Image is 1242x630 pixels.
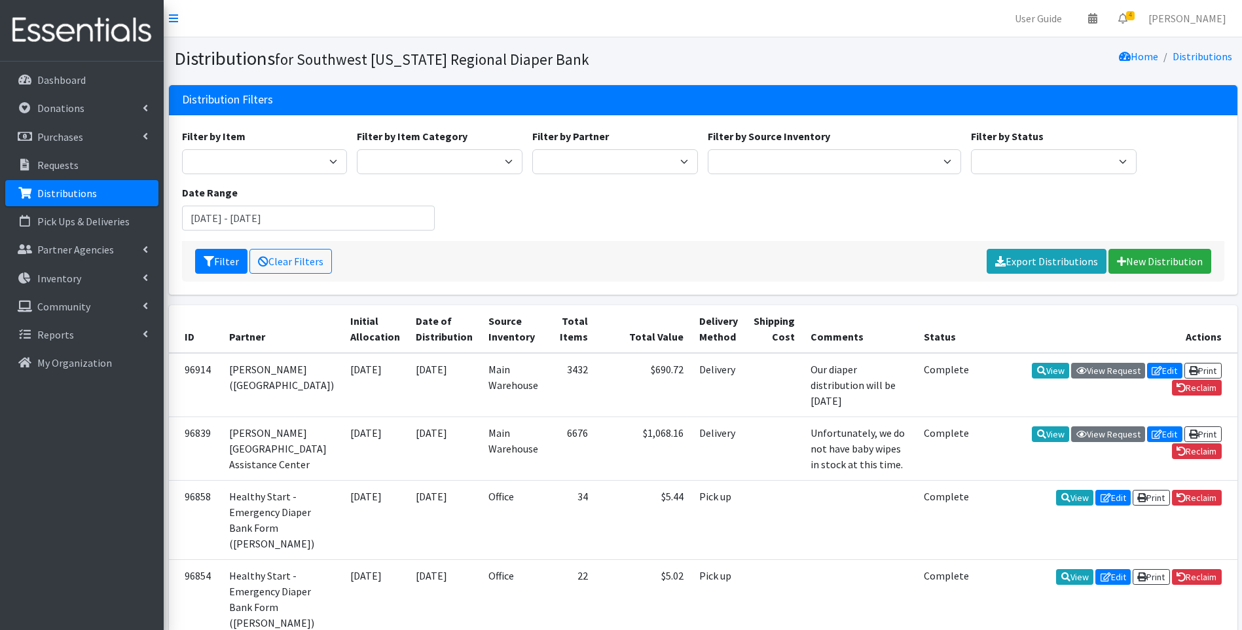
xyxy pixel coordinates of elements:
a: Reclaim [1172,569,1222,585]
td: Complete [916,353,977,417]
small: for Southwest [US_STATE] Regional Diaper Bank [275,50,589,69]
a: Purchases [5,124,158,150]
th: Partner [221,305,342,353]
a: Reclaim [1172,490,1222,506]
a: Requests [5,152,158,178]
td: [DATE] [408,353,481,417]
p: Donations [37,102,84,115]
td: Our diaper distribution will be [DATE] [803,353,916,417]
a: Partner Agencies [5,236,158,263]
a: New Distribution [1108,249,1211,274]
a: Community [5,293,158,320]
a: View [1032,363,1069,379]
td: Pick up [691,480,746,559]
th: Delivery Method [691,305,746,353]
a: Dashboard [5,67,158,93]
a: Print [1133,569,1170,585]
th: Date of Distribution [408,305,481,353]
p: Pick Ups & Deliveries [37,215,130,228]
th: Shipping Cost [746,305,803,353]
a: Clear Filters [249,249,332,274]
a: View [1032,426,1069,442]
a: View [1056,569,1093,585]
a: Reclaim [1172,443,1222,459]
p: Inventory [37,272,81,285]
a: Distributions [1173,50,1232,63]
td: $1,068.16 [596,417,691,480]
p: Purchases [37,130,83,143]
td: [DATE] [408,480,481,559]
td: Delivery [691,417,746,480]
a: Distributions [5,180,158,206]
td: 96914 [169,353,221,417]
td: Office [481,480,546,559]
a: Pick Ups & Deliveries [5,208,158,234]
p: Community [37,300,90,313]
a: Edit [1147,426,1182,442]
a: Reports [5,322,158,348]
td: Complete [916,480,977,559]
a: Donations [5,95,158,121]
a: Edit [1147,363,1182,379]
a: Edit [1095,569,1131,585]
img: HumanEssentials [5,9,158,52]
button: Filter [195,249,247,274]
a: Inventory [5,265,158,291]
td: 6676 [546,417,596,480]
td: Unfortunately, we do not have baby wipes in stock at this time. [803,417,916,480]
td: [PERSON_NAME] ([GEOGRAPHIC_DATA]) [221,353,342,417]
a: [PERSON_NAME] [1138,5,1237,31]
td: [DATE] [342,353,408,417]
a: Print [1184,426,1222,442]
th: Total Items [546,305,596,353]
p: Distributions [37,187,97,200]
input: January 1, 2011 - December 31, 2011 [182,206,435,231]
td: 34 [546,480,596,559]
td: Main Warehouse [481,353,546,417]
th: Status [916,305,977,353]
a: My Organization [5,350,158,376]
td: Complete [916,417,977,480]
td: 96858 [169,480,221,559]
td: [PERSON_NAME][GEOGRAPHIC_DATA] Assistance Center [221,417,342,480]
td: [DATE] [408,417,481,480]
p: My Organization [37,356,112,369]
th: Source Inventory [481,305,546,353]
td: [DATE] [342,480,408,559]
td: Delivery [691,353,746,417]
label: Filter by Partner [532,128,609,144]
p: Dashboard [37,73,86,86]
label: Filter by Item [182,128,246,144]
td: $690.72 [596,353,691,417]
td: $5.44 [596,480,691,559]
th: Actions [977,305,1237,353]
th: Total Value [596,305,691,353]
a: Reclaim [1172,380,1222,396]
label: Date Range [182,185,238,200]
a: 4 [1108,5,1138,31]
td: Healthy Start - Emergency Diaper Bank Form ([PERSON_NAME]) [221,480,342,559]
label: Filter by Status [971,128,1044,144]
h1: Distributions [174,47,699,70]
th: ID [169,305,221,353]
span: 4 [1126,11,1135,20]
label: Filter by Source Inventory [708,128,830,144]
p: Reports [37,328,74,341]
td: [DATE] [342,417,408,480]
a: User Guide [1004,5,1072,31]
td: 3432 [546,353,596,417]
p: Requests [37,158,79,172]
th: Initial Allocation [342,305,408,353]
h3: Distribution Filters [182,93,273,107]
a: View Request [1071,426,1145,442]
th: Comments [803,305,916,353]
a: Print [1133,490,1170,506]
td: 96839 [169,417,221,480]
p: Partner Agencies [37,243,114,256]
a: View Request [1071,363,1145,379]
a: Edit [1095,490,1131,506]
a: View [1056,490,1093,506]
td: Main Warehouse [481,417,546,480]
a: Print [1184,363,1222,379]
a: Home [1119,50,1158,63]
